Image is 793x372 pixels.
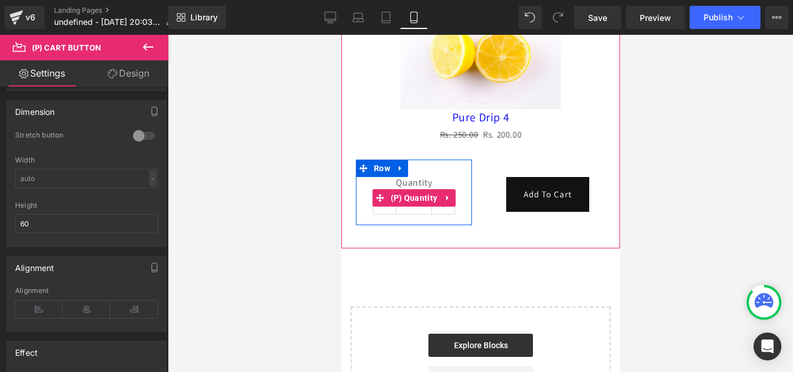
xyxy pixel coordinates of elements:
[99,94,137,105] span: Rs. 250.00
[15,169,158,188] input: auto
[15,156,158,164] div: Width
[23,142,122,156] label: Quantity
[372,6,400,29] a: Tablet
[87,299,192,322] a: Explore Blocks
[87,331,192,355] a: Add Single Section
[149,171,156,186] div: -
[546,6,569,29] button: Redo
[640,12,671,24] span: Preview
[344,6,372,29] a: Laptop
[142,92,180,107] span: Rs. 200.00
[15,214,158,233] input: auto
[54,17,161,27] span: undefined - [DATE] 20:03:08
[704,13,733,22] span: Publish
[54,6,183,15] a: Landing Pages
[52,125,67,142] a: Expand / Collapse
[400,6,428,29] a: Mobile
[518,6,542,29] button: Undo
[5,6,45,29] a: v6
[754,333,781,360] div: Open Intercom Messenger
[15,287,158,295] div: Alignment
[15,341,38,357] div: Effect
[30,125,52,142] span: Row
[15,100,55,117] div: Dimension
[626,6,685,29] a: Preview
[316,6,344,29] a: Desktop
[15,131,121,143] div: Stretch button
[86,60,171,86] a: Design
[168,6,226,29] a: New Library
[588,12,607,24] span: Save
[190,12,218,23] span: Library
[15,201,158,210] div: Height
[165,142,248,177] button: Add To Cart
[32,43,101,52] span: (P) Cart Button
[23,10,38,25] div: v6
[99,154,114,172] a: Expand / Collapse
[690,6,760,29] button: Publish
[111,75,168,89] a: Pure Drip 4
[46,154,99,172] span: (P) Quantity
[765,6,788,29] button: More
[15,257,55,273] div: Alignment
